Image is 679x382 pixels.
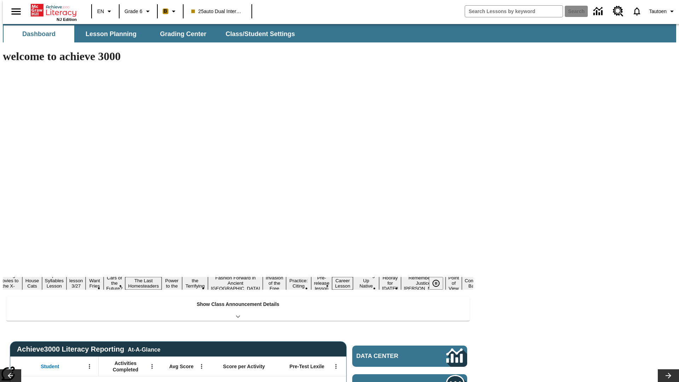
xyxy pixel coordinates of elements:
span: Achieve3000 Literacy Reporting [17,345,161,353]
button: Slide 16 Hooray for Constitution Day! [379,274,401,292]
a: Data Center [352,346,467,367]
span: 25auto Dual International [191,8,244,15]
span: B [164,7,167,16]
button: Slide 14 Career Lesson [332,277,353,290]
button: Slide 17 Remembering Justice O'Connor [401,274,446,292]
span: Score per Activity [223,363,265,370]
button: Slide 3 Open Syllables Lesson 3 [42,272,66,295]
button: Slide 9 Attack of the Terrifying Tomatoes [182,272,208,295]
button: Pause [429,277,443,290]
button: Open Menu [331,361,341,372]
button: Dashboard [4,25,74,42]
button: Slide 10 Fashion Forward in Ancient Rome [208,274,263,292]
a: Data Center [589,2,609,21]
div: Pause [429,277,450,290]
div: SubNavbar [3,24,676,42]
h1: welcome to achieve 3000 [3,50,473,63]
button: Slide 11 The Invasion of the Free CD [263,269,286,297]
span: Data Center [356,353,423,360]
span: EN [97,8,104,15]
button: Profile/Settings [646,5,679,18]
button: Boost Class color is peach. Change class color [160,5,181,18]
button: Class/Student Settings [220,25,301,42]
div: At-A-Glance [128,345,160,353]
button: Open side menu [6,1,27,22]
div: Show Class Announcement Details [6,296,470,321]
button: Grading Center [148,25,219,42]
button: Slide 5 Do You Want Fries With That? [86,266,103,300]
span: Activities Completed [102,360,149,373]
button: Open Menu [84,361,95,372]
span: Student [41,363,59,370]
button: Slide 2 Where Do House Cats Come From? [22,266,42,300]
div: Home [31,2,77,22]
button: Slide 15 Cooking Up Native Traditions [353,272,379,295]
button: Open Menu [147,361,157,372]
span: Avg Score [169,363,193,370]
button: Language: EN, Select a language [94,5,117,18]
input: search field [465,6,563,17]
button: Lesson carousel, Next [658,369,679,382]
span: Grade 6 [124,8,143,15]
button: Grade: Grade 6, Select a grade [122,5,155,18]
button: Slide 8 Solar Power to the People [162,272,182,295]
span: NJ Edition [57,17,77,22]
span: Tautoen [649,8,667,15]
p: Show Class Announcement Details [197,301,279,308]
button: Slide 7 The Last Homesteaders [125,277,162,290]
button: Slide 4 Test lesson 3/27 en [66,272,86,295]
span: Pre-Test Lexile [290,363,325,370]
a: Home [31,3,77,17]
button: Slide 13 Pre-release lesson [311,274,332,292]
a: Notifications [628,2,646,21]
button: Open Menu [196,361,207,372]
button: Slide 19 The Constitution's Balancing Act [462,272,496,295]
a: Resource Center, Will open in new tab [609,2,628,21]
div: SubNavbar [3,25,301,42]
button: Slide 18 Point of View [446,274,462,292]
button: Slide 6 Cars of the Future? [104,274,126,292]
button: Lesson Planning [76,25,146,42]
button: Slide 12 Mixed Practice: Citing Evidence [286,272,311,295]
